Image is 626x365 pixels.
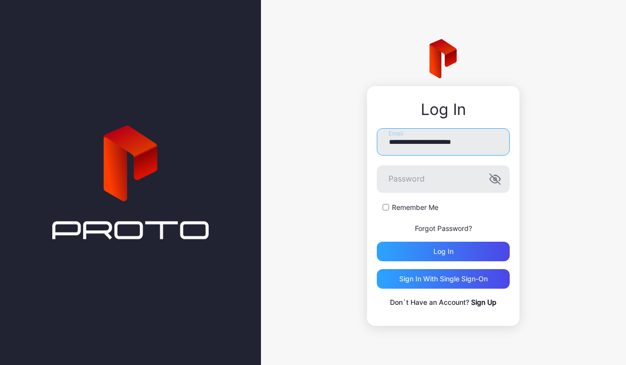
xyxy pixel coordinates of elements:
button: Log in [377,242,510,261]
div: Log in [433,248,453,255]
label: Remember Me [392,203,438,212]
p: Don`t Have an Account? [377,297,510,308]
input: Password [377,165,510,193]
button: Password [489,173,501,185]
div: Log In [377,101,510,118]
input: Email [377,128,510,156]
div: Sign in With Single Sign-On [399,275,488,283]
button: Sign in With Single Sign-On [377,269,510,289]
a: Sign Up [471,298,496,306]
a: Forgot Password? [415,224,472,232]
